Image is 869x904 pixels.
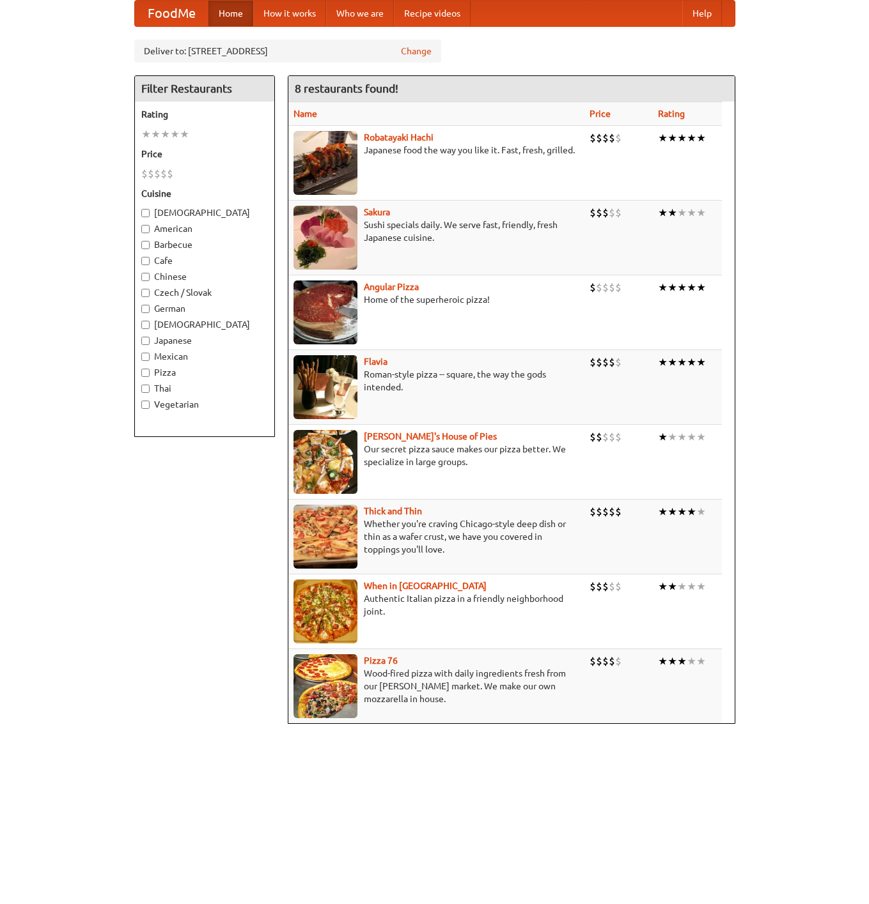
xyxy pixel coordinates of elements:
li: ★ [658,430,668,444]
li: ★ [141,127,151,141]
p: Japanese food the way you like it. Fast, fresh, grilled. [294,144,580,157]
input: German [141,305,150,313]
a: Angular Pizza [364,282,419,292]
label: Pizza [141,366,268,379]
li: ★ [696,280,706,295]
input: Pizza [141,369,150,377]
li: $ [609,206,615,220]
li: ★ [668,579,677,594]
label: German [141,302,268,315]
li: $ [596,280,602,295]
li: ★ [170,127,180,141]
li: $ [609,280,615,295]
li: $ [615,206,622,220]
li: ★ [687,355,696,369]
li: $ [609,131,615,145]
li: ★ [151,127,160,141]
li: $ [160,167,167,181]
label: Chinese [141,270,268,283]
label: Cafe [141,254,268,267]
b: Pizza 76 [364,655,398,666]
li: ★ [677,430,687,444]
li: ★ [677,280,687,295]
li: ★ [696,206,706,220]
li: $ [590,579,596,594]
li: $ [596,355,602,369]
li: $ [167,167,173,181]
b: Thick and Thin [364,506,422,516]
a: Price [590,109,611,119]
li: ★ [696,131,706,145]
label: [DEMOGRAPHIC_DATA] [141,318,268,331]
li: ★ [658,206,668,220]
li: $ [602,430,609,444]
img: angular.jpg [294,280,357,344]
a: Sakura [364,207,390,217]
li: $ [609,654,615,668]
li: ★ [687,579,696,594]
li: ★ [696,579,706,594]
li: ★ [668,206,677,220]
li: $ [596,131,602,145]
li: ★ [687,280,696,295]
li: ★ [658,131,668,145]
li: ★ [687,430,696,444]
a: FoodMe [135,1,208,26]
p: Whether you're craving Chicago-style deep dish or thin as a wafer crust, we have you covered in t... [294,517,580,556]
label: Czech / Slovak [141,286,268,299]
p: Our secret pizza sauce makes our pizza better. We specialize in large groups. [294,443,580,468]
li: ★ [677,131,687,145]
p: Authentic Italian pizza in a friendly neighborhood joint. [294,592,580,618]
input: Vegetarian [141,401,150,409]
li: $ [615,280,622,295]
li: ★ [658,355,668,369]
li: $ [602,654,609,668]
li: $ [590,430,596,444]
label: Vegetarian [141,398,268,411]
li: $ [615,579,622,594]
li: $ [602,505,609,519]
a: Flavia [364,356,388,367]
h5: Rating [141,108,268,121]
img: flavia.jpg [294,355,357,419]
li: ★ [687,206,696,220]
label: Thai [141,382,268,395]
li: ★ [677,579,687,594]
li: $ [602,131,609,145]
label: American [141,222,268,235]
li: $ [609,355,615,369]
li: ★ [687,131,696,145]
li: ★ [658,654,668,668]
li: $ [615,505,622,519]
b: When in [GEOGRAPHIC_DATA] [364,581,487,591]
a: Recipe videos [394,1,471,26]
li: $ [141,167,148,181]
li: ★ [668,505,677,519]
li: $ [590,505,596,519]
li: $ [615,430,622,444]
input: Czech / Slovak [141,289,150,297]
li: ★ [677,355,687,369]
li: $ [615,131,622,145]
li: ★ [160,127,170,141]
img: luigis.jpg [294,430,357,494]
li: $ [602,355,609,369]
a: [PERSON_NAME]'s House of Pies [364,431,497,441]
p: Home of the superheroic pizza! [294,293,580,306]
li: ★ [677,505,687,519]
li: $ [596,505,602,519]
a: Robatayaki Hachi [364,132,434,142]
li: ★ [668,430,677,444]
li: $ [602,280,609,295]
a: Name [294,109,317,119]
li: ★ [668,654,677,668]
ng-pluralize: 8 restaurants found! [295,82,398,95]
label: Mexican [141,350,268,363]
li: ★ [696,505,706,519]
li: $ [590,654,596,668]
li: ★ [696,430,706,444]
li: $ [596,206,602,220]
